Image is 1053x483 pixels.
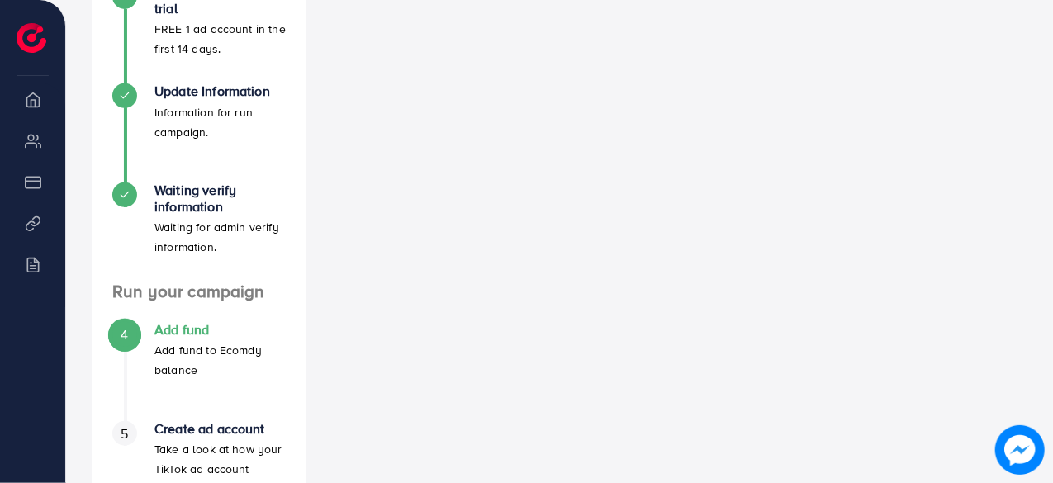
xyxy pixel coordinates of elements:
[154,340,287,380] p: Add fund to Ecomdy balance
[154,83,287,99] h4: Update Information
[121,325,128,344] span: 4
[154,322,287,338] h4: Add fund
[92,322,306,421] li: Add fund
[154,182,287,214] h4: Waiting verify information
[995,425,1045,475] img: image
[92,83,306,182] li: Update Information
[92,282,306,302] h4: Run your campaign
[154,421,287,437] h4: Create ad account
[154,19,287,59] p: FREE 1 ad account in the first 14 days.
[121,424,128,443] span: 5
[92,182,306,282] li: Waiting verify information
[154,217,287,257] p: Waiting for admin verify information.
[17,23,46,53] img: logo
[154,102,287,142] p: Information for run campaign.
